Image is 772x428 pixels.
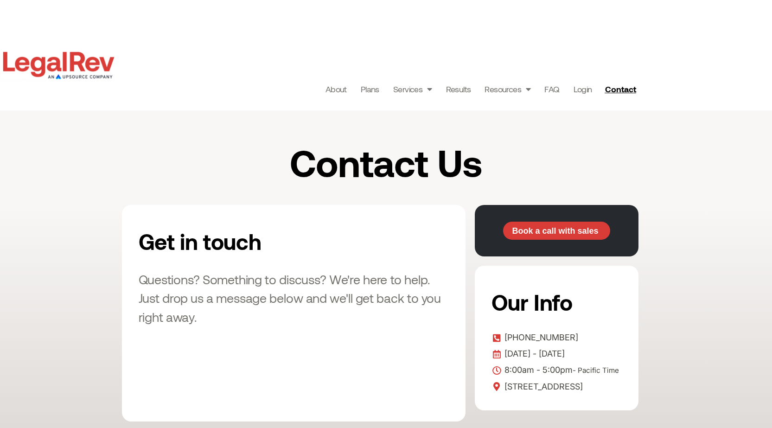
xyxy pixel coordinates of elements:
[139,335,449,405] iframe: Form 0
[139,270,449,326] h3: Questions? Something to discuss? We're here to help. Just drop us a message below and we'll get b...
[544,83,559,96] a: FAQ
[361,83,379,96] a: Plans
[446,83,471,96] a: Results
[502,347,565,361] span: [DATE] - [DATE]
[201,143,571,182] h1: Contact Us
[573,366,619,375] span: - Pacific Time
[512,227,598,235] span: Book a call with sales
[393,83,432,96] a: Services
[605,85,636,93] span: Contact
[485,83,530,96] a: Resources
[139,222,356,261] h2: Get in touch
[574,83,592,96] a: Login
[502,363,619,377] span: 8:00am - 5:00pm
[503,222,610,240] a: Book a call with sales
[325,83,347,96] a: About
[491,331,622,345] a: [PHONE_NUMBER]
[491,282,619,321] h2: Our Info
[502,380,583,394] span: [STREET_ADDRESS]
[601,82,642,96] a: Contact
[325,83,592,96] nav: Menu
[502,331,578,345] span: [PHONE_NUMBER]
